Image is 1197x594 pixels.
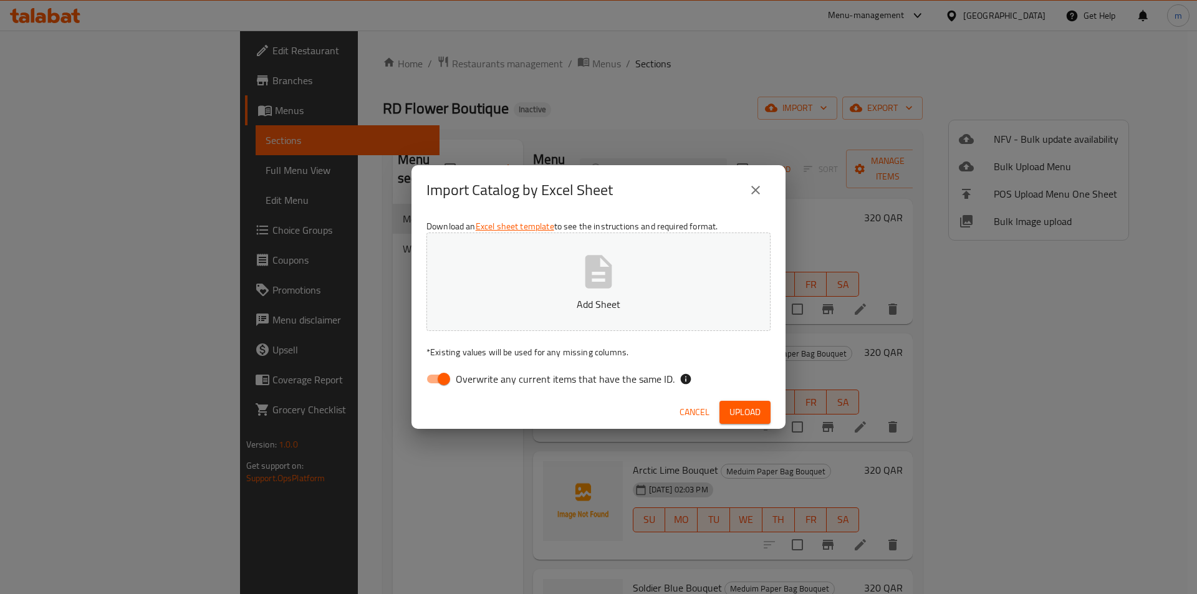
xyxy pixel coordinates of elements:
[456,371,675,386] span: Overwrite any current items that have the same ID.
[719,401,771,424] button: Upload
[426,346,771,358] p: Existing values will be used for any missing columns.
[675,401,714,424] button: Cancel
[741,175,771,205] button: close
[729,405,761,420] span: Upload
[680,373,692,385] svg: If the overwrite option isn't selected, then the items that match an existing ID will be ignored ...
[426,180,613,200] h2: Import Catalog by Excel Sheet
[680,405,709,420] span: Cancel
[411,215,786,396] div: Download an to see the instructions and required format.
[476,218,554,234] a: Excel sheet template
[446,297,751,312] p: Add Sheet
[426,232,771,331] button: Add Sheet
